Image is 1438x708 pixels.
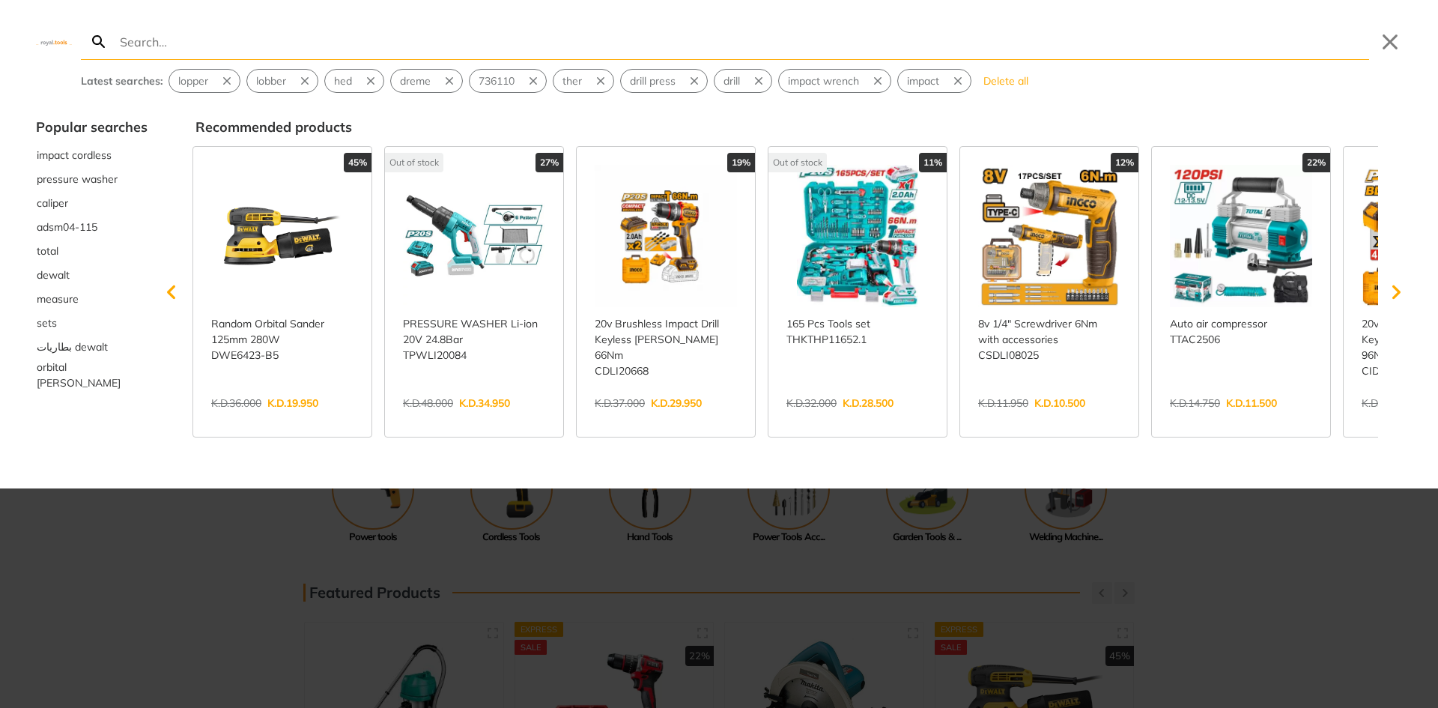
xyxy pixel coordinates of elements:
[169,69,240,93] div: Suggestion: lopper
[37,360,147,391] span: orbital [PERSON_NAME]
[246,69,318,93] div: Suggestion: lobber
[524,70,546,92] button: Remove suggestion: 736110
[553,70,591,92] button: Select suggestion: ther
[36,359,148,392] div: Suggestion: orbital sande
[779,70,868,92] button: Select suggestion: impact wrench
[36,311,148,335] button: Select suggestion: sets
[620,69,708,93] div: Suggestion: drill press
[117,24,1369,59] input: Search…
[37,339,108,355] span: بطاريات dewalt
[594,74,607,88] svg: Remove suggestion: ther
[36,311,148,335] div: Suggestion: sets
[1378,30,1402,54] button: Close
[178,73,208,89] span: lopper
[36,215,148,239] button: Select suggestion: adsm04-115
[871,74,885,88] svg: Remove suggestion: impact wrench
[36,335,148,359] button: Select suggestion: بطاريات dewalt
[390,69,463,93] div: Suggestion: dreme
[919,153,947,172] div: 11%
[391,70,440,92] button: Select suggestion: dreme
[37,196,68,211] span: caliper
[385,153,443,172] div: Out of stock
[37,220,97,235] span: adsm04-115
[344,153,371,172] div: 45%
[752,74,765,88] svg: Remove suggestion: drill
[157,277,186,307] svg: Scroll left
[536,153,563,172] div: 27%
[295,70,318,92] button: Remove suggestion: lobber
[36,263,148,287] button: Select suggestion: dewalt
[948,70,971,92] button: Remove suggestion: impact
[688,74,701,88] svg: Remove suggestion: drill press
[37,172,118,187] span: pressure washer
[1381,277,1411,307] svg: Scroll right
[36,215,148,239] div: Suggestion: adsm04-115
[220,74,234,88] svg: Remove suggestion: lopper
[36,191,148,215] button: Select suggestion: caliper
[788,73,859,89] span: impact wrench
[195,117,1402,137] div: Recommended products
[868,70,891,92] button: Remove suggestion: impact wrench
[36,143,148,167] div: Suggestion: impact cordless
[324,69,384,93] div: Suggestion: hed
[169,70,217,92] button: Select suggestion: lopper
[36,38,72,45] img: Close
[562,73,582,89] span: ther
[37,148,112,163] span: impact cordless
[36,167,148,191] div: Suggestion: pressure washer
[714,69,772,93] div: Suggestion: drill
[553,69,614,93] div: Suggestion: ther
[298,74,312,88] svg: Remove suggestion: lobber
[749,70,771,92] button: Remove suggestion: drill
[36,239,148,263] div: Suggestion: total
[325,70,361,92] button: Select suggestion: hed
[36,335,148,359] div: Suggestion: بطاريات dewalt
[479,73,515,89] span: 736110
[247,70,295,92] button: Select suggestion: lobber
[36,287,148,311] div: Suggestion: measure
[256,73,286,89] span: lobber
[37,291,79,307] span: measure
[907,73,939,89] span: impact
[334,73,352,89] span: hed
[36,287,148,311] button: Select suggestion: measure
[591,70,613,92] button: Remove suggestion: ther
[36,239,148,263] button: Select suggestion: total
[81,73,163,89] div: Latest searches:
[361,70,383,92] button: Remove suggestion: hed
[443,74,456,88] svg: Remove suggestion: dreme
[36,359,148,392] button: Select suggestion: orbital sande
[36,167,148,191] button: Select suggestion: pressure washer
[469,69,547,93] div: Suggestion: 736110
[527,74,540,88] svg: Remove suggestion: 736110
[37,243,58,259] span: total
[440,70,462,92] button: Remove suggestion: dreme
[898,70,948,92] button: Select suggestion: impact
[768,153,827,172] div: Out of stock
[897,69,971,93] div: Suggestion: impact
[470,70,524,92] button: Select suggestion: 736110
[36,263,148,287] div: Suggestion: dewalt
[400,73,431,89] span: dreme
[37,315,57,331] span: sets
[217,70,240,92] button: Remove suggestion: lopper
[630,73,676,89] span: drill press
[715,70,749,92] button: Select suggestion: drill
[36,117,148,137] div: Popular searches
[36,191,148,215] div: Suggestion: caliper
[977,69,1034,93] button: Delete all
[723,73,740,89] span: drill
[36,143,148,167] button: Select suggestion: impact cordless
[1111,153,1138,172] div: 12%
[364,74,377,88] svg: Remove suggestion: hed
[621,70,685,92] button: Select suggestion: drill press
[685,70,707,92] button: Remove suggestion: drill press
[37,267,70,283] span: dewalt
[1302,153,1330,172] div: 22%
[778,69,891,93] div: Suggestion: impact wrench
[90,33,108,51] svg: Search
[951,74,965,88] svg: Remove suggestion: impact
[727,153,755,172] div: 19%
